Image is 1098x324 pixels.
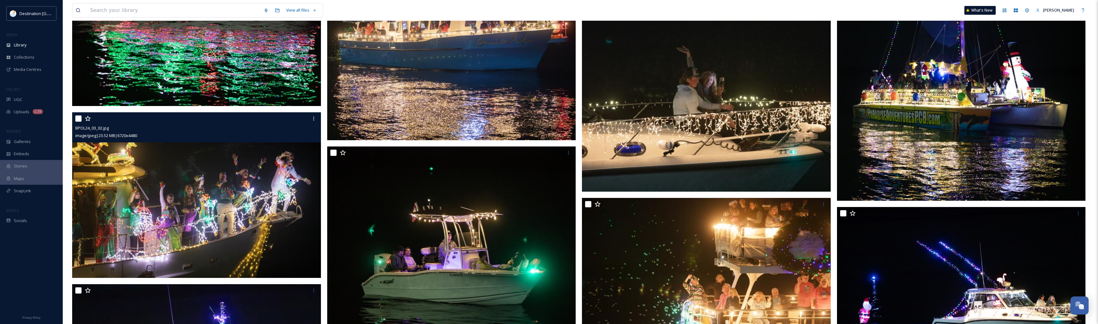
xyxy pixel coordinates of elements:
span: [PERSON_NAME] [1043,7,1074,13]
span: WIDGETS [6,129,21,134]
input: Search your library [87,3,260,17]
span: Embeds [14,151,29,157]
span: Galleries [14,139,31,145]
img: download.png [10,10,16,17]
a: View all files [283,4,320,16]
span: Privacy Policy [22,316,40,320]
a: Privacy Policy [22,313,40,321]
span: Destination [GEOGRAPHIC_DATA] [19,10,82,16]
a: [PERSON_NAME] [1033,4,1077,16]
span: SnapLink [14,188,31,194]
span: Library [14,42,26,48]
div: 1.2k [33,109,43,114]
span: Maps [14,176,24,182]
span: UGC [14,97,22,103]
button: Open Chat [1070,296,1089,315]
span: image/jpeg | 23.52 MB | 6720 x 4480 [75,133,137,138]
span: Stories [14,163,27,169]
img: BPOL24_03_02.jpg [72,112,321,278]
span: BPOL24_03_02.jpg [75,125,109,131]
span: SOCIALS [6,208,19,213]
span: Media Centres [14,66,41,72]
span: Collections [14,54,35,60]
span: MEDIA [6,32,17,37]
span: Socials [14,218,27,224]
span: Uploads [14,109,29,115]
a: What's New [964,6,996,15]
span: COLLECT [6,87,20,92]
